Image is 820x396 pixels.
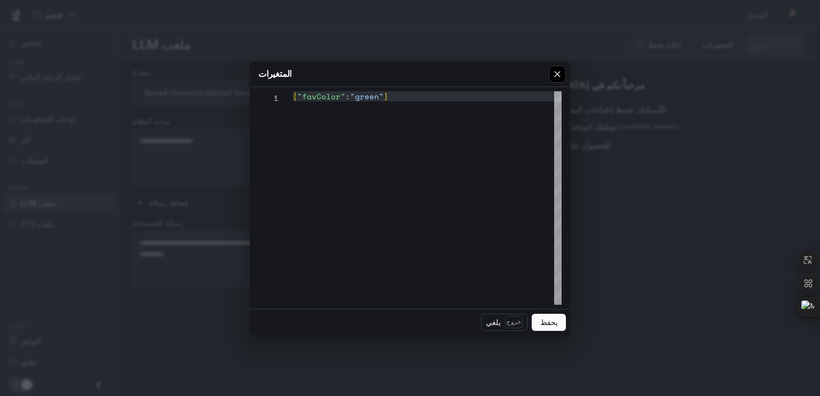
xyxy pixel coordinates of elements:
[384,91,389,102] font: }
[258,68,291,79] font: المتغيرات
[532,314,566,331] button: يحفظ
[486,318,501,327] font: يلغي
[350,91,384,102] font: "green"
[345,91,350,102] font: :
[297,91,345,102] font: "favColor"
[274,92,279,104] font: 1
[293,91,297,102] font: {
[507,318,521,326] font: خروج
[481,314,527,331] button: يلغيخروج
[540,318,558,327] font: يحفظ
